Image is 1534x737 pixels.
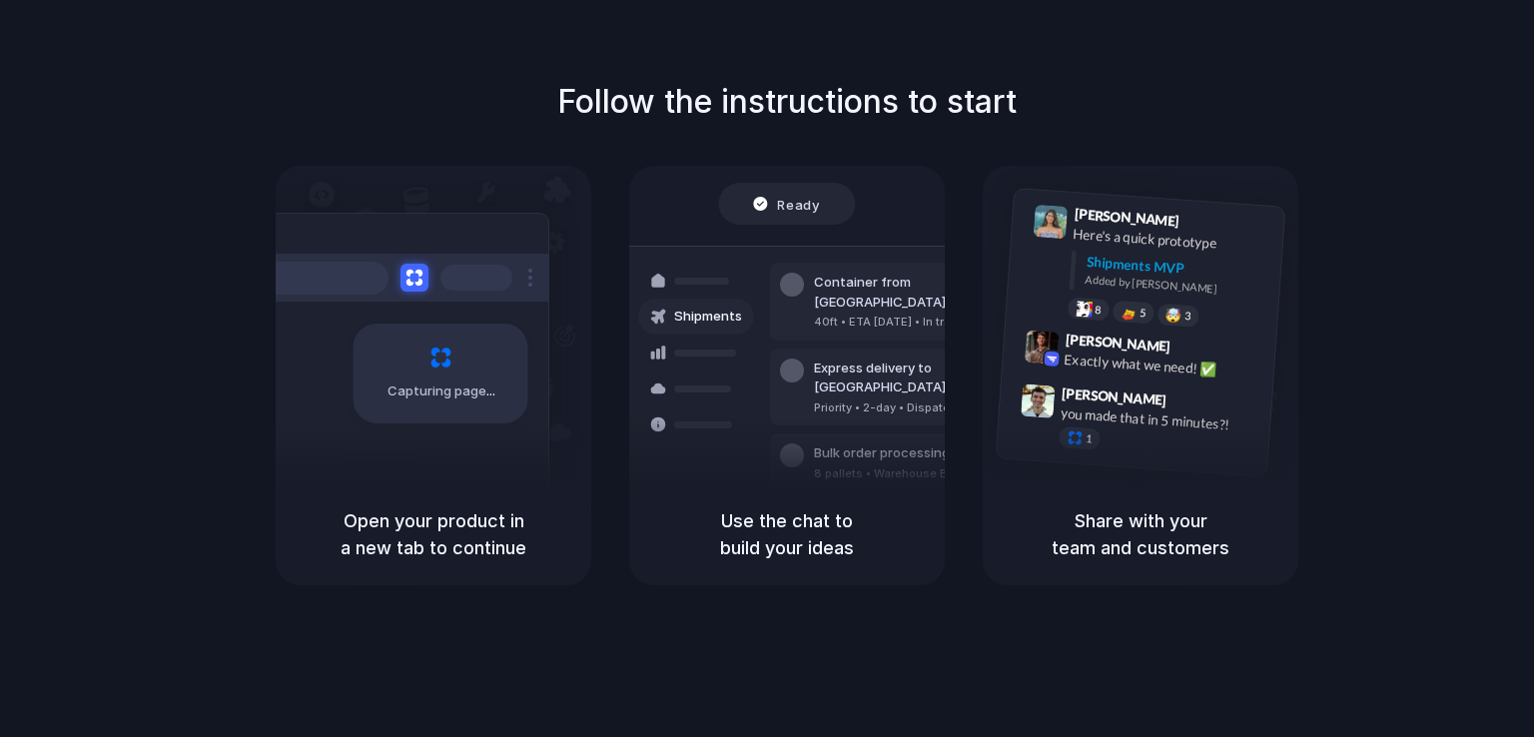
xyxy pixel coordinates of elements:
span: 8 [1095,305,1102,316]
span: 3 [1184,311,1191,322]
div: 🤯 [1165,308,1182,323]
span: Ready [778,194,820,214]
h1: Follow the instructions to start [557,78,1017,126]
span: 9:41 AM [1185,213,1226,237]
h5: Open your product in a new tab to continue [300,507,567,561]
span: [PERSON_NAME] [1065,329,1170,358]
div: Bulk order processing [814,443,1000,463]
div: Exactly what we need! ✅ [1064,349,1263,382]
div: 40ft • ETA [DATE] • In transit [814,314,1030,331]
div: Shipments MVP [1086,252,1270,285]
div: Priority • 2-day • Dispatched [814,399,1030,416]
div: you made that in 5 minutes?! [1060,402,1259,436]
span: 9:42 AM [1176,338,1217,362]
h5: Share with your team and customers [1007,507,1274,561]
h5: Use the chat to build your ideas [653,507,921,561]
div: Container from [GEOGRAPHIC_DATA] [814,273,1030,312]
div: Added by [PERSON_NAME] [1085,272,1268,301]
span: 5 [1140,308,1147,319]
span: 1 [1086,433,1093,444]
span: [PERSON_NAME] [1074,203,1179,232]
span: Capturing page [387,381,498,401]
span: [PERSON_NAME] [1062,382,1167,411]
div: 8 pallets • Warehouse B • Packed [814,465,1000,482]
div: Here's a quick prototype [1073,224,1272,258]
div: Express delivery to [GEOGRAPHIC_DATA] [814,359,1030,397]
span: Shipments [674,307,742,327]
span: 9:47 AM [1172,391,1213,415]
